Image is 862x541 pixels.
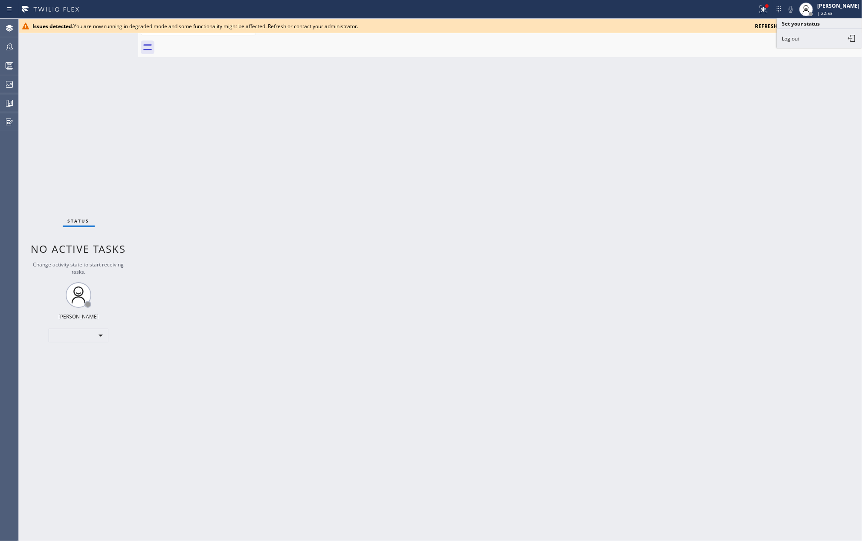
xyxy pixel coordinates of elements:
span: Change activity state to start receiving tasks. [33,261,124,275]
span: Status [68,218,90,224]
b: Issues detected. [32,23,73,30]
span: refresh [755,23,778,30]
span: No active tasks [31,242,126,256]
div: [PERSON_NAME] [817,2,859,9]
button: Mute [785,3,797,15]
span: | 22:53 [817,10,833,16]
div: [PERSON_NAME] [58,313,99,320]
div: You are now running in degraded mode and some functionality might be affected. Refresh or contact... [32,23,748,30]
div: ​ [49,329,108,342]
